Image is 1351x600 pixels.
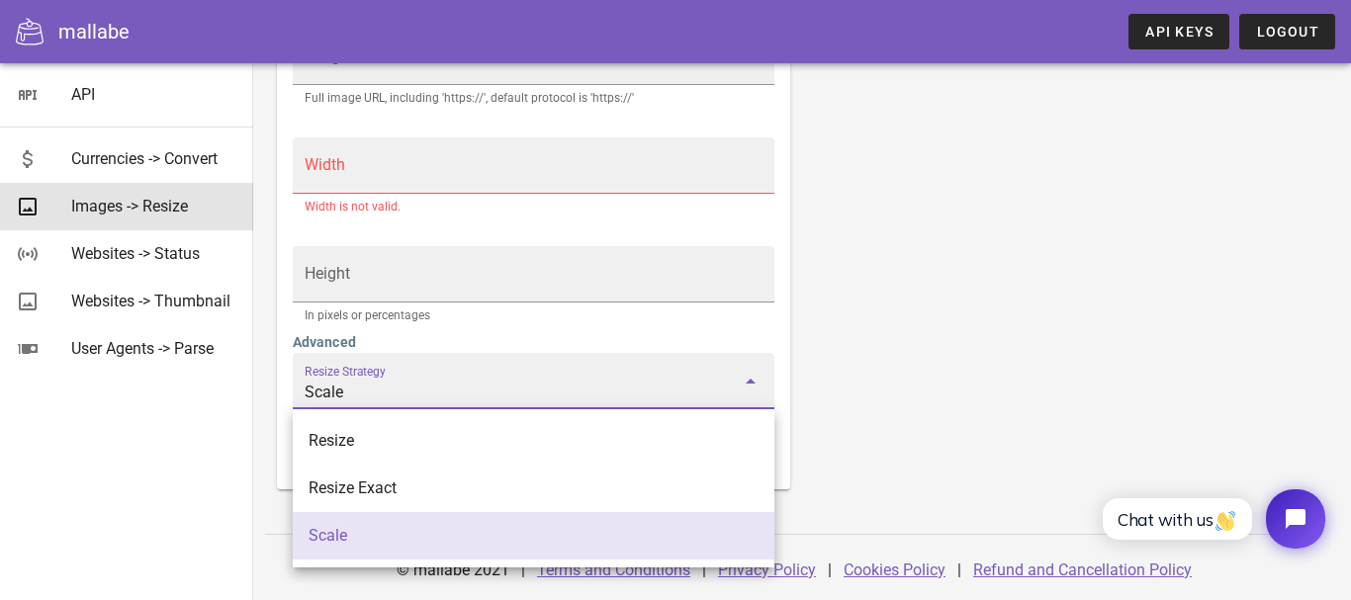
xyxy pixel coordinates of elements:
[305,365,386,380] label: Resize Strategy
[844,560,946,579] a: Cookies Policy
[71,149,237,168] div: Currencies -> Convert
[828,547,832,594] div: |
[309,478,759,497] div: Resize Exact
[521,547,525,594] div: |
[71,197,237,215] div: Images -> Resize
[1128,14,1229,49] a: API Keys
[71,292,237,310] div: Websites -> Thumbnail
[973,560,1192,579] a: Refund and Cancellation Policy
[305,92,763,104] div: Full image URL, including 'https://', default protocol is 'https://'
[58,17,130,46] div: mallabe
[1144,24,1214,40] span: API Keys
[1239,14,1335,49] button: Logout
[718,560,816,579] a: Privacy Policy
[385,547,521,594] div: © mallabe 2021
[309,431,759,450] div: Resize
[71,244,237,263] div: Websites -> Status
[305,201,763,213] div: Width is not valid.
[71,85,237,104] div: API
[71,339,237,358] div: User Agents -> Parse
[957,547,961,594] div: |
[702,547,706,594] div: |
[537,560,690,579] a: Terms and Conditions
[293,331,774,353] h4: Advanced
[1255,24,1319,40] span: Logout
[1081,472,1342,565] iframe: Tidio Chat
[305,309,763,321] div: In pixels or percentages
[309,526,759,545] div: Scale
